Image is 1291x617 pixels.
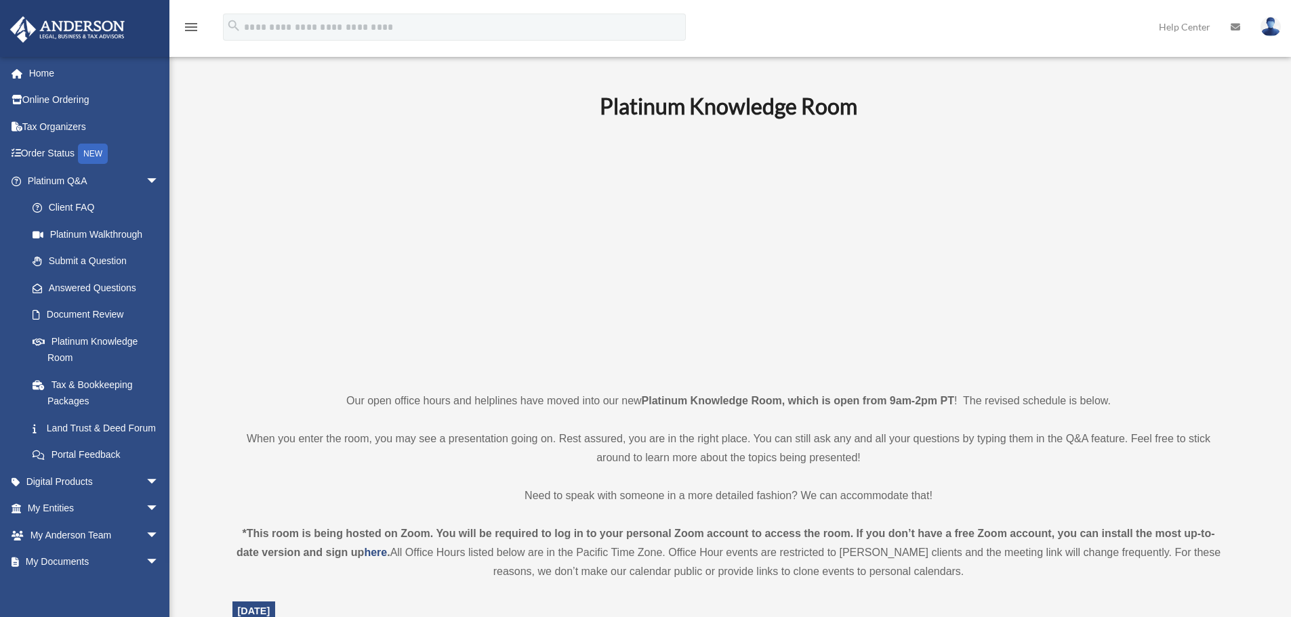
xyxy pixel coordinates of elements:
[232,429,1225,467] p: When you enter the room, you may see a presentation going on. Rest assured, you are in the right ...
[9,522,180,549] a: My Anderson Teamarrow_drop_down
[19,301,180,328] a: Document Review
[9,549,180,576] a: My Documentsarrow_drop_down
[238,605,270,616] span: [DATE]
[232,524,1225,581] div: All Office Hours listed below are in the Pacific Time Zone. Office Hour events are restricted to ...
[146,167,173,195] span: arrow_drop_down
[9,140,180,168] a: Order StatusNEW
[1261,17,1281,37] img: User Pic
[9,113,180,140] a: Tax Organizers
[146,522,173,549] span: arrow_drop_down
[226,18,241,33] i: search
[183,24,199,35] a: menu
[146,495,173,523] span: arrow_drop_down
[146,468,173,496] span: arrow_drop_down
[19,328,173,371] a: Platinum Knowledge Room
[19,194,180,221] a: Client FAQ
[78,144,108,164] div: NEW
[237,528,1215,558] strong: *This room is being hosted on Zoom. You will be required to log in to your personal Zoom account ...
[6,16,129,43] img: Anderson Advisors Platinum Portal
[525,137,932,366] iframe: 231110_Toby_KnowledgeRoom
[9,60,180,87] a: Home
[232,486,1225,505] p: Need to speak with someone in a more detailed fashion? We can accommodate that!
[9,468,180,495] a: Digital Productsarrow_drop_down
[9,495,180,522] a: My Entitiesarrow_drop_down
[364,547,387,558] a: here
[642,395,954,406] strong: Platinum Knowledge Room, which is open from 9am-2pm PT
[232,391,1225,410] p: Our open office hours and helplines have moved into our new ! The revised schedule is below.
[9,167,180,194] a: Platinum Q&Aarrow_drop_down
[183,19,199,35] i: menu
[19,221,180,248] a: Platinum Walkthrough
[600,93,857,119] b: Platinum Knowledge Room
[19,274,180,301] a: Answered Questions
[19,371,180,414] a: Tax & Bookkeeping Packages
[146,549,173,576] span: arrow_drop_down
[19,442,180,469] a: Portal Feedback
[19,248,180,275] a: Submit a Question
[387,547,390,558] strong: .
[9,87,180,114] a: Online Ordering
[19,414,180,442] a: Land Trust & Deed Forum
